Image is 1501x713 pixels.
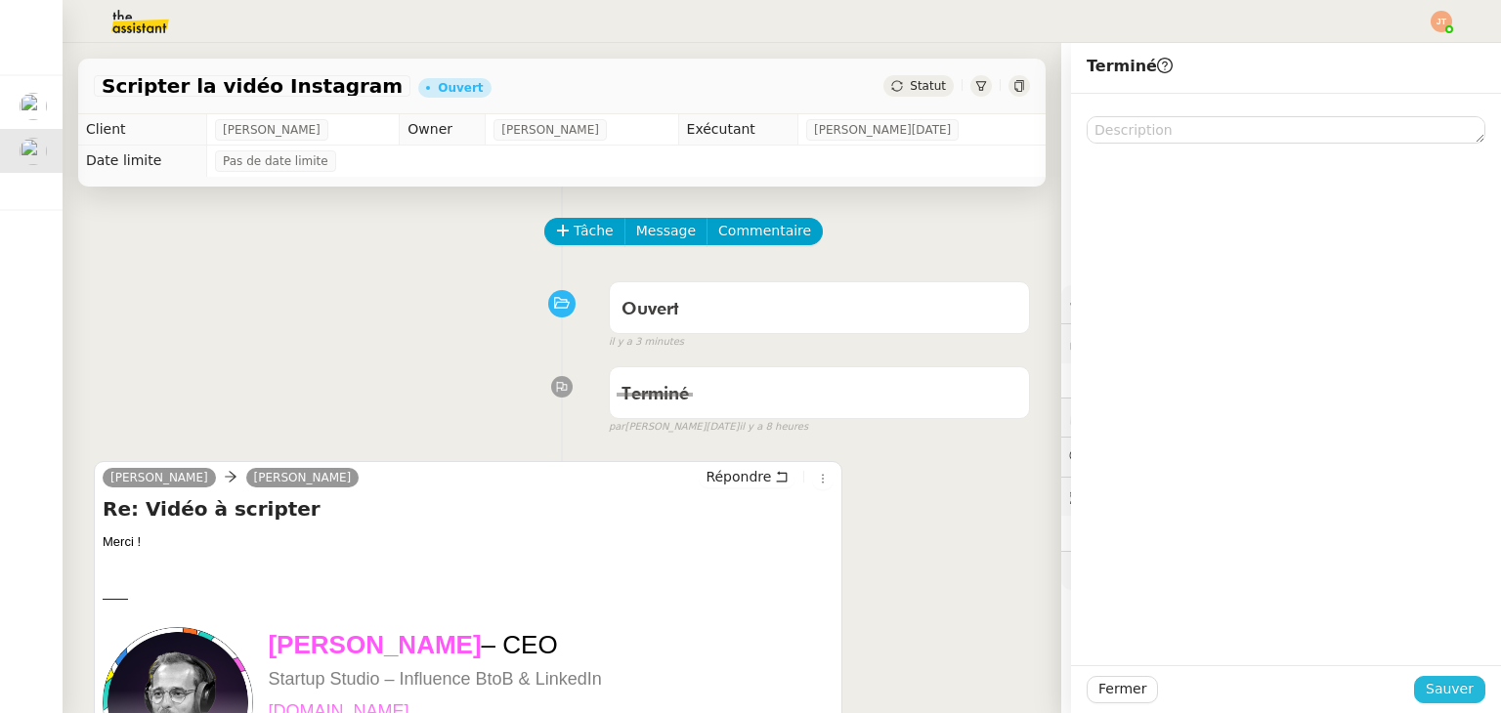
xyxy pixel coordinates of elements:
[1087,676,1158,703] button: Fermer
[103,532,834,552] div: Merci !
[223,120,321,140] span: [PERSON_NAME]
[103,589,834,608] div: ——
[1414,676,1485,703] button: Sauver
[678,114,797,146] td: Exécutant
[20,138,47,165] img: users%2F37wbV9IbQuXMU0UH0ngzBXzaEe12%2Favatar%2Fcba66ece-c48a-48c8-9897-a2adc1834457
[1061,478,1501,516] div: 🕵️Autres demandes en cours 2
[574,220,614,242] span: Tâche
[739,419,808,436] span: il y a 8 heures
[78,114,207,146] td: Client
[268,627,834,662] p: [PERSON_NAME]
[102,76,403,96] span: Scripter la vidéo Instagram
[1087,57,1173,75] span: Terminé
[78,146,207,177] td: Date limite
[1069,293,1171,315] span: ⚙️
[438,82,483,94] div: Ouvert
[1069,563,1130,578] span: 🧴
[1061,552,1501,590] div: 🧴Autres
[622,301,679,318] span: Ouvert
[706,467,771,486] span: Répondre
[501,120,599,140] span: [PERSON_NAME]
[1098,678,1146,700] span: Fermer
[1069,409,1212,425] span: ⏲️
[246,469,360,486] a: [PERSON_NAME]
[624,218,708,245] button: Message
[622,386,689,403] span: Terminé
[1431,11,1452,32] img: svg
[1069,488,1313,504] span: 🕵️
[609,419,625,436] span: par
[482,630,558,659] span: – CEO
[544,218,625,245] button: Tâche
[707,218,823,245] button: Commentaire
[103,469,216,486] a: [PERSON_NAME]
[609,419,808,436] small: [PERSON_NAME][DATE]
[1069,448,1194,464] span: 💬
[609,334,684,351] span: il y a 3 minutes
[1426,678,1474,700] span: Sauver
[223,151,328,171] span: Pas de date limite
[1061,324,1501,362] div: 🔐Données client
[1069,332,1196,355] span: 🔐
[1061,285,1501,323] div: ⚙️Procédures
[268,667,834,692] p: Startup Studio – Influence BtoB & LinkedIn
[910,79,946,93] span: Statut
[20,93,47,120] img: users%2FtCsipqtBlIT0KMI9BbuMozwVXMC3%2Favatar%2Fa3e4368b-cceb-4a6e-a304-dbe285d974c7
[718,220,811,242] span: Commentaire
[103,495,834,523] h4: Re: Vidéo à scripter
[1061,438,1501,476] div: 💬Commentaires
[814,120,951,140] span: [PERSON_NAME][DATE]
[699,466,795,487] button: Répondre
[400,114,486,146] td: Owner
[636,220,696,242] span: Message
[1061,398,1501,437] div: ⏲️Tâches 16:17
